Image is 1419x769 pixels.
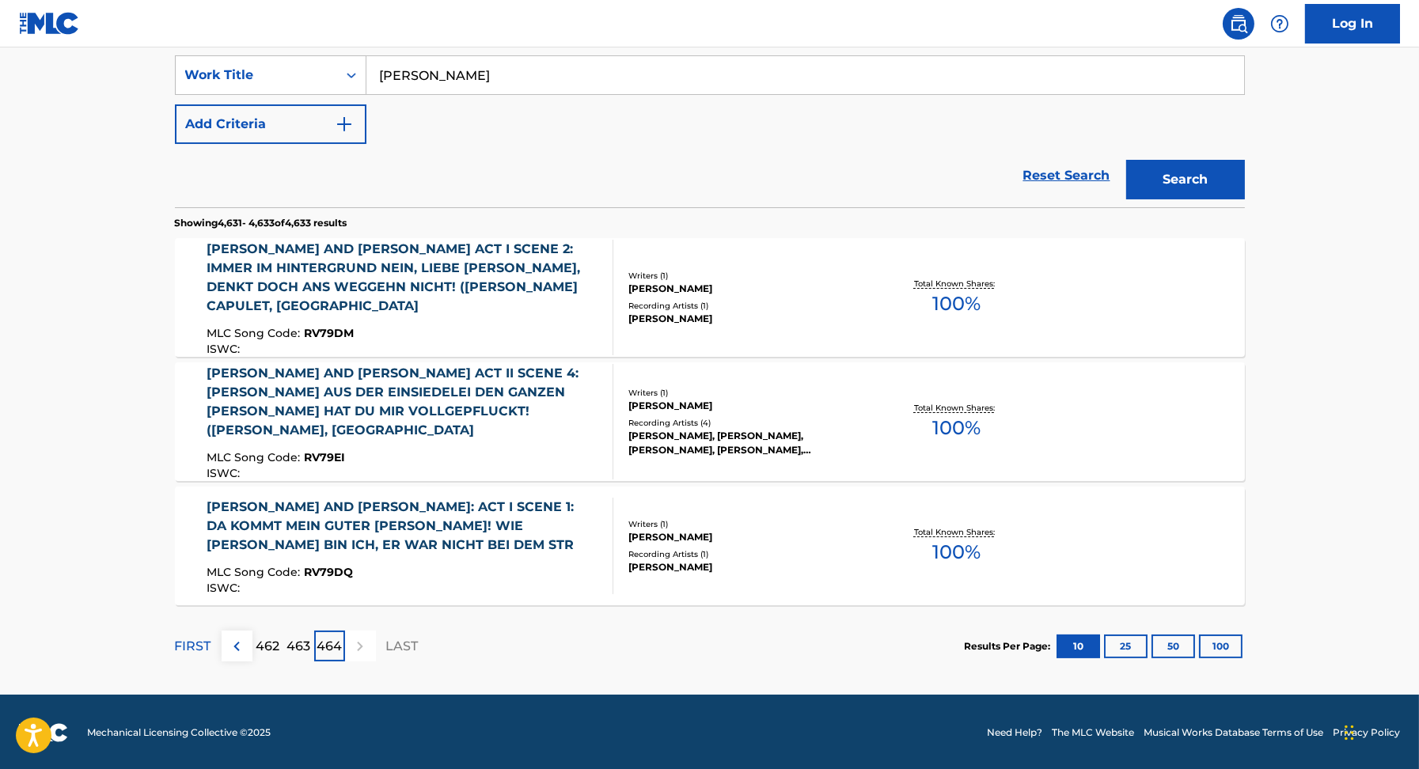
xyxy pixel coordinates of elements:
img: left [227,637,246,656]
span: RV79DQ [304,565,353,579]
button: 25 [1104,635,1148,658]
p: Total Known Shares: [914,526,999,538]
div: Recording Artists ( 4 ) [628,417,867,429]
img: help [1270,14,1289,33]
span: 100 % [932,290,981,318]
button: Search [1126,160,1245,199]
div: Recording Artists ( 1 ) [628,300,867,312]
div: [PERSON_NAME] [628,399,867,413]
div: Writers ( 1 ) [628,270,867,282]
form: Search Form [175,55,1245,207]
a: Need Help? [987,725,1042,740]
span: RV79EI [304,450,345,464]
span: 100 % [932,538,981,566]
div: [PERSON_NAME] AND [PERSON_NAME]: ACT I SCENE 1: DA KOMMT MEIN GUTER [PERSON_NAME]! WIE [PERSON_NA... [207,498,600,555]
div: Work Title [185,66,328,85]
div: Writers ( 1 ) [628,387,867,399]
a: Privacy Policy [1333,725,1400,740]
p: Results Per Page: [965,639,1055,653]
a: [PERSON_NAME] AND [PERSON_NAME]: ACT I SCENE 1: DA KOMMT MEIN GUTER [PERSON_NAME]! WIE [PERSON_NA... [175,487,1245,605]
a: Public Search [1223,8,1254,40]
span: RV79DM [304,326,354,340]
img: MLC Logo [19,12,80,35]
p: Total Known Shares: [914,402,999,414]
span: MLC Song Code : [207,565,304,579]
div: [PERSON_NAME] [628,312,867,326]
div: [PERSON_NAME], [PERSON_NAME], [PERSON_NAME], [PERSON_NAME], [PERSON_NAME], [PERSON_NAME], [PERSON... [628,429,867,457]
span: ISWC : [207,581,244,595]
a: Reset Search [1015,158,1118,193]
button: 100 [1199,635,1243,658]
p: LAST [386,637,419,656]
button: Add Criteria [175,104,366,144]
p: 462 [256,637,279,656]
img: logo [19,723,68,742]
button: 50 [1152,635,1195,658]
div: [PERSON_NAME] [628,282,867,296]
span: 100 % [932,414,981,442]
span: Mechanical Licensing Collective © 2025 [87,725,271,740]
span: MLC Song Code : [207,326,304,340]
span: MLC Song Code : [207,450,304,464]
div: Drag [1345,709,1354,756]
p: Total Known Shares: [914,278,999,290]
div: [PERSON_NAME] [628,560,867,574]
button: 10 [1057,635,1100,658]
img: 9d2ae6d4665cec9f34b9.svg [335,115,354,134]
p: FIRST [175,637,211,656]
img: search [1229,14,1248,33]
a: The MLC Website [1052,725,1134,740]
div: [PERSON_NAME] AND [PERSON_NAME] ACT II SCENE 4: [PERSON_NAME] AUS DER EINSIEDELEI DEN GANZEN [PER... [207,364,600,440]
p: 463 [286,637,310,656]
div: Recording Artists ( 1 ) [628,548,867,560]
p: Showing 4,631 - 4,633 of 4,633 results [175,216,347,230]
div: Help [1264,8,1296,40]
a: [PERSON_NAME] AND [PERSON_NAME] ACT I SCENE 2: IMMER IM HINTERGRUND NEIN, LIEBE [PERSON_NAME], DE... [175,238,1245,357]
a: [PERSON_NAME] AND [PERSON_NAME] ACT II SCENE 4: [PERSON_NAME] AUS DER EINSIEDELEI DEN GANZEN [PER... [175,362,1245,481]
div: [PERSON_NAME] AND [PERSON_NAME] ACT I SCENE 2: IMMER IM HINTERGRUND NEIN, LIEBE [PERSON_NAME], DE... [207,240,600,316]
div: [PERSON_NAME] [628,530,867,544]
a: Musical Works Database Terms of Use [1144,725,1323,740]
iframe: Chat Widget [1340,693,1419,769]
p: 464 [317,637,342,656]
span: ISWC : [207,466,244,480]
a: Log In [1305,4,1400,44]
div: Writers ( 1 ) [628,518,867,530]
span: ISWC : [207,342,244,356]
